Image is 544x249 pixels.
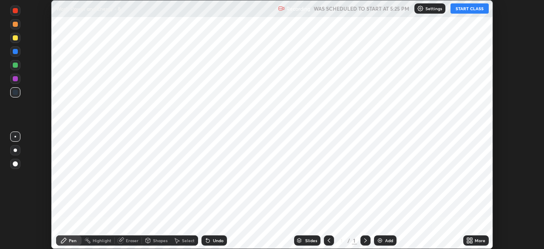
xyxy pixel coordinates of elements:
h5: WAS SCHEDULED TO START AT 5:25 PM [314,5,409,12]
div: Select [182,238,195,243]
div: Highlight [93,238,111,243]
p: Recording [286,6,310,12]
div: Add [385,238,393,243]
img: class-settings-icons [417,5,424,12]
div: / [348,238,350,243]
div: Eraser [126,238,139,243]
p: Settings [425,6,442,11]
div: More [475,238,485,243]
div: 1 [337,238,346,243]
div: Slides [305,238,317,243]
button: START CLASS [450,3,489,14]
div: 1 [352,237,357,244]
div: Shapes [153,238,167,243]
img: add-slide-button [377,237,383,244]
img: recording.375f2c34.svg [278,5,285,12]
div: Undo [213,238,224,243]
p: Work, Power and Energy - 8 [56,5,121,12]
div: Pen [69,238,76,243]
